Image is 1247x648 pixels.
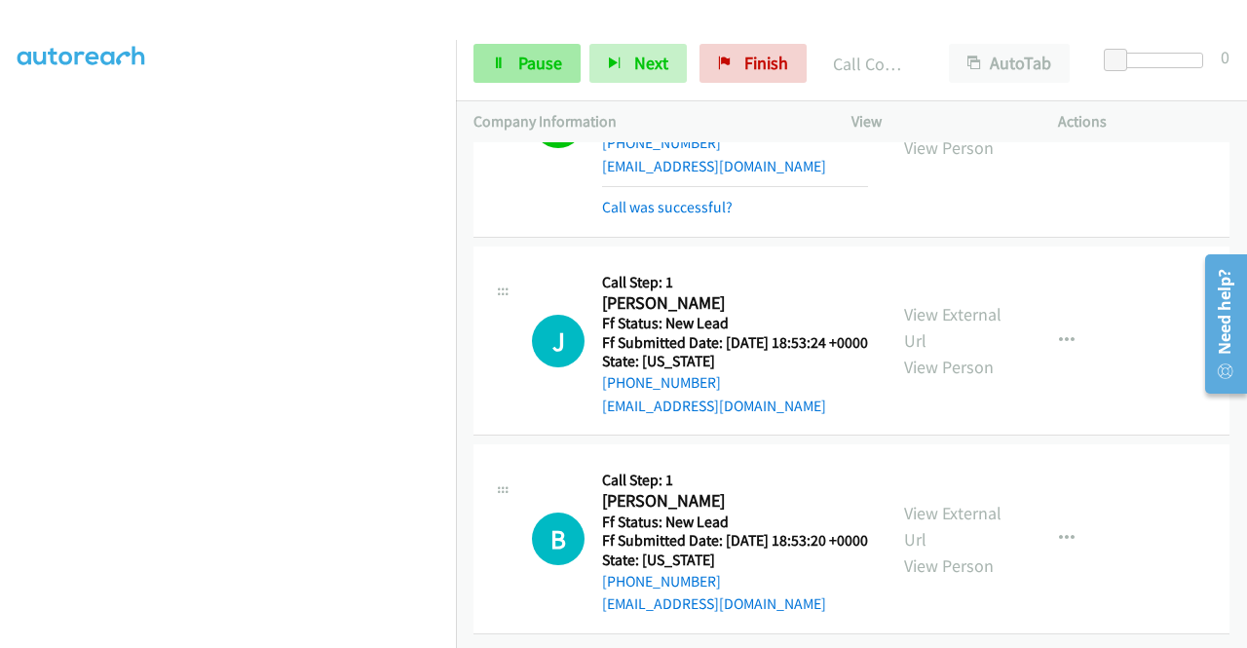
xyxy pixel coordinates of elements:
[602,314,868,333] h5: Ff Status: New Lead
[1221,44,1229,70] div: 0
[532,315,585,367] h1: J
[602,572,721,591] a: [PHONE_NUMBER]
[904,502,1001,551] a: View External Url
[602,352,868,371] h5: State: [US_STATE]
[602,531,868,551] h5: Ff Submitted Date: [DATE] 18:53:20 +0000
[699,44,807,83] a: Finish
[904,303,1001,352] a: View External Url
[532,513,585,565] div: The call is yet to be attempted
[1114,53,1203,68] div: Delay between calls (in seconds)
[851,110,1023,133] p: View
[532,513,585,565] h1: B
[602,157,826,175] a: [EMAIL_ADDRESS][DOMAIN_NAME]
[602,333,868,353] h5: Ff Submitted Date: [DATE] 18:53:24 +0000
[602,198,733,216] a: Call was successful?
[473,44,581,83] a: Pause
[904,554,994,577] a: View Person
[949,44,1070,83] button: AutoTab
[602,471,868,490] h5: Call Step: 1
[602,292,862,315] h2: [PERSON_NAME]
[602,373,721,392] a: [PHONE_NUMBER]
[518,52,562,74] span: Pause
[602,594,826,613] a: [EMAIL_ADDRESS][DOMAIN_NAME]
[904,356,994,378] a: View Person
[473,110,816,133] p: Company Information
[634,52,668,74] span: Next
[1058,110,1229,133] p: Actions
[1191,247,1247,401] iframe: Resource Center
[602,397,826,415] a: [EMAIL_ADDRESS][DOMAIN_NAME]
[602,490,868,513] h2: [PERSON_NAME]
[833,51,914,77] p: Call Completed
[602,133,721,152] a: [PHONE_NUMBER]
[904,136,994,159] a: View Person
[589,44,687,83] button: Next
[602,551,868,570] h5: State: [US_STATE]
[602,273,868,292] h5: Call Step: 1
[602,513,868,532] h5: Ff Status: New Lead
[744,52,788,74] span: Finish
